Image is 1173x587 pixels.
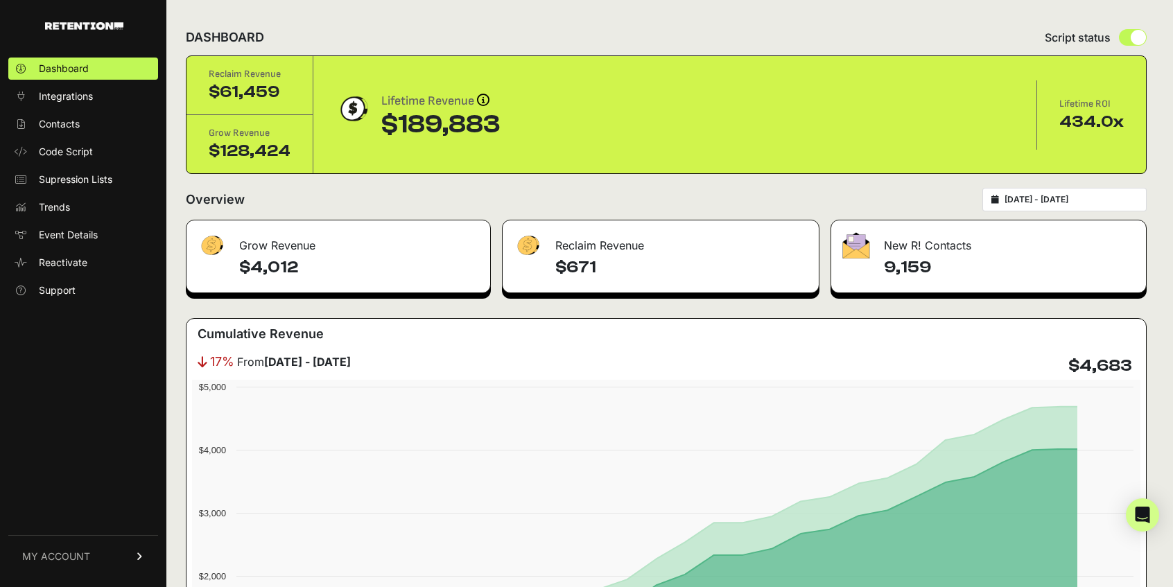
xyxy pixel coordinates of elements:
[209,81,290,103] div: $61,459
[199,508,226,518] text: $3,000
[39,173,112,186] span: Supression Lists
[39,256,87,270] span: Reactivate
[1126,498,1159,532] div: Open Intercom Messenger
[186,190,245,209] h2: Overview
[503,220,819,262] div: Reclaim Revenue
[555,256,808,279] h4: $671
[39,200,70,214] span: Trends
[381,111,500,139] div: $189,883
[39,89,93,103] span: Integrations
[39,283,76,297] span: Support
[39,228,98,242] span: Event Details
[8,535,158,577] a: MY ACCOUNT
[39,145,93,159] span: Code Script
[45,22,123,30] img: Retention.com
[199,382,226,392] text: $5,000
[884,256,1135,279] h4: 9,159
[199,571,226,581] text: $2,000
[210,352,234,371] span: 17%
[8,113,158,135] a: Contacts
[1059,97,1124,111] div: Lifetime ROI
[239,256,479,279] h4: $4,012
[209,67,290,81] div: Reclaim Revenue
[264,355,351,369] strong: [DATE] - [DATE]
[8,168,158,191] a: Supression Lists
[8,58,158,80] a: Dashboard
[237,353,351,370] span: From
[842,232,870,259] img: fa-envelope-19ae18322b30453b285274b1b8af3d052b27d846a4fbe8435d1a52b978f639a2.png
[39,62,89,76] span: Dashboard
[209,126,290,140] div: Grow Revenue
[39,117,80,131] span: Contacts
[199,445,226,455] text: $4,000
[186,28,264,47] h2: DASHBOARD
[8,279,158,301] a: Support
[8,196,158,218] a: Trends
[186,220,490,262] div: Grow Revenue
[381,91,500,111] div: Lifetime Revenue
[336,91,370,126] img: dollar-coin-05c43ed7efb7bc0c12610022525b4bbbb207c7efeef5aecc26f025e68dcafac9.png
[1059,111,1124,133] div: 434.0x
[1068,355,1132,377] h4: $4,683
[831,220,1146,262] div: New R! Contacts
[198,232,225,259] img: fa-dollar-13500eef13a19c4ab2b9ed9ad552e47b0d9fc28b02b83b90ba0e00f96d6372e9.png
[22,550,90,563] span: MY ACCOUNT
[198,324,324,344] h3: Cumulative Revenue
[514,232,541,259] img: fa-dollar-13500eef13a19c4ab2b9ed9ad552e47b0d9fc28b02b83b90ba0e00f96d6372e9.png
[1045,29,1111,46] span: Script status
[209,140,290,162] div: $128,424
[8,141,158,163] a: Code Script
[8,85,158,107] a: Integrations
[8,252,158,274] a: Reactivate
[8,224,158,246] a: Event Details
